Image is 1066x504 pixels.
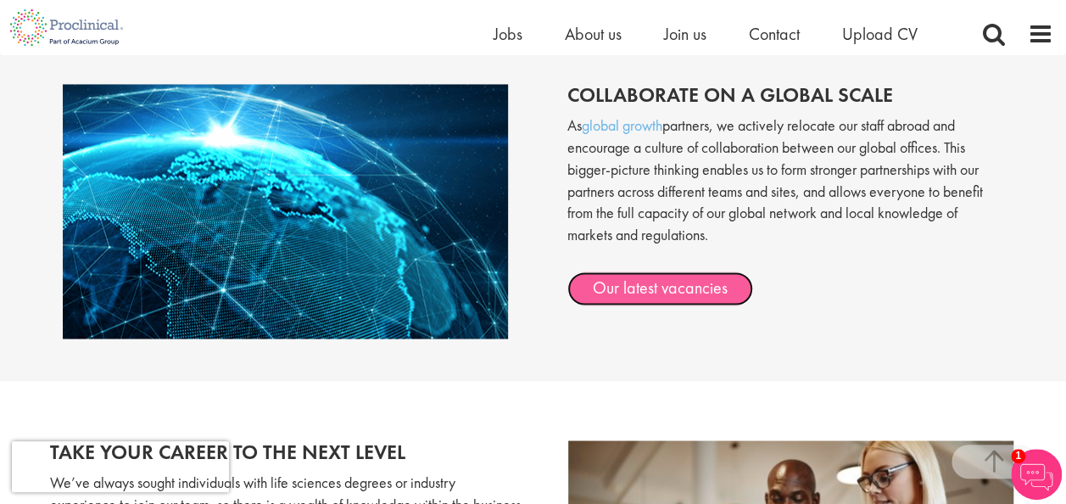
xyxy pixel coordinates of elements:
[1011,449,1062,500] img: Chatbot
[567,272,753,305] a: Our latest vacancies
[582,115,662,135] a: global growth
[565,23,622,45] a: About us
[842,23,918,45] a: Upload CV
[12,441,229,492] iframe: reCAPTCHA
[664,23,706,45] a: Join us
[567,84,1004,106] h2: Collaborate on a global scale
[1011,449,1025,463] span: 1
[567,115,1004,262] p: As partners, we actively relocate our staff abroad and encourage a culture of collaboration betwe...
[50,440,521,462] h2: Take your career to the next level
[749,23,800,45] a: Contact
[494,23,522,45] a: Jobs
